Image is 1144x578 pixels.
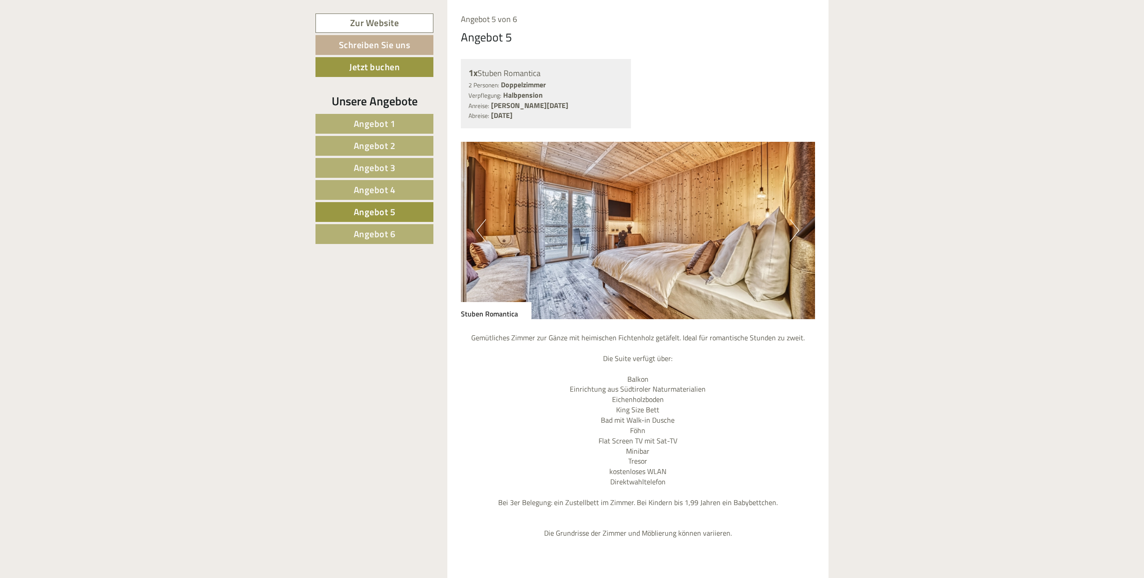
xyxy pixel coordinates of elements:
small: Verpflegung: [468,91,501,100]
span: Angebot 1 [354,117,396,131]
p: Gemütliches Zimmer zur Gänze mit heimischen Fichtenholz getäfelt. Ideal für romantische Stunden z... [461,333,815,538]
b: [DATE] [491,110,513,121]
button: Next [790,219,799,242]
a: Schreiben Sie uns [315,35,433,55]
span: Angebot 5 [354,205,396,219]
span: Angebot 3 [354,161,396,175]
div: Stuben Romantica [468,67,624,80]
small: 2 Personen: [468,81,499,90]
span: Angebot 6 [354,227,396,241]
b: [PERSON_NAME][DATE] [491,100,568,111]
div: Stuben Romantica [461,302,531,319]
a: Jetzt buchen [315,57,433,77]
small: Anreise: [468,101,489,110]
button: Previous [477,219,486,242]
img: image [461,142,815,319]
b: Doppelzimmer [501,79,546,90]
b: Halbpension [503,90,543,100]
span: Angebot 4 [354,183,396,197]
span: Angebot 5 von 6 [461,13,517,25]
a: Zur Website [315,14,433,33]
span: Angebot 2 [354,139,396,153]
div: Angebot 5 [461,29,512,45]
small: Abreise: [468,111,489,120]
b: 1x [468,66,477,80]
div: Unsere Angebote [315,93,433,109]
